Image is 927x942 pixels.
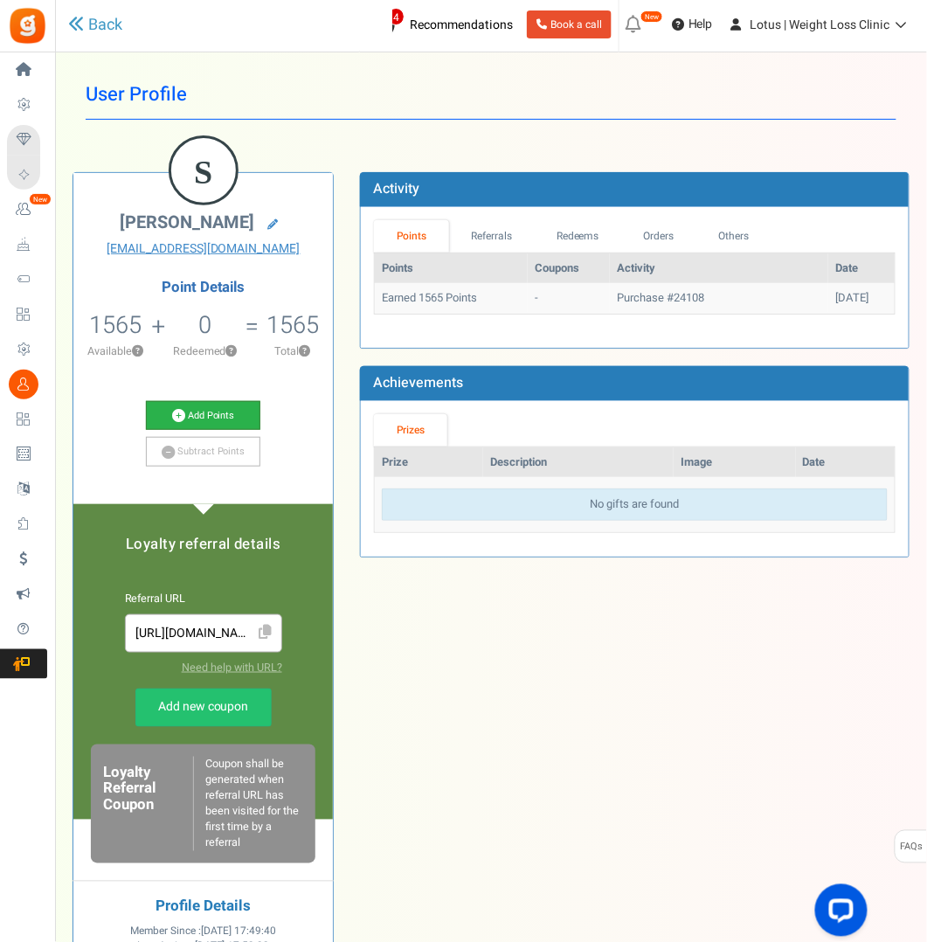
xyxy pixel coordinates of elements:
a: 4 Recommendations [367,10,520,38]
span: [PERSON_NAME] [120,210,254,235]
b: Achievements [373,372,463,393]
h6: Loyalty Referral Coupon [103,765,193,842]
a: New [7,195,47,225]
a: Add Points [146,401,260,431]
h5: 0 [198,312,211,338]
div: No gifts are found [382,488,888,521]
img: Gratisfaction [8,6,47,45]
th: Activity [610,253,828,284]
span: Help [684,16,713,33]
span: Click to Copy [252,618,280,648]
a: Orders [621,220,696,253]
b: Activity [373,178,419,199]
th: Image [674,447,796,478]
h6: Referral URL [125,593,282,606]
em: New [29,193,52,205]
th: Points [375,253,528,284]
th: Date [828,253,895,284]
h5: Loyalty referral details [91,537,315,552]
span: Member Since : [130,925,276,939]
a: Book a call [527,10,612,38]
figcaption: S [171,138,236,206]
button: ? [226,346,238,357]
a: Add new coupon [135,689,272,727]
a: Help [665,10,720,38]
h1: User Profile [86,70,896,120]
span: FAQs [900,831,924,864]
a: Subtract Points [146,437,260,467]
span: 4 [388,8,405,25]
h4: Profile Details [86,899,320,916]
td: Earned 1565 Points [375,283,528,314]
a: Redeems [535,220,622,253]
p: Total [260,343,324,359]
em: New [640,10,663,23]
span: 1565 [90,308,142,343]
td: - [528,283,610,314]
th: Description [483,447,674,478]
div: [DATE] [835,290,888,307]
h5: 1565 [266,312,319,338]
p: Available [82,343,149,359]
a: Points [374,220,449,253]
span: [DATE] 17:49:40 [201,925,276,939]
h4: Point Details [73,280,333,295]
span: Recommendations [410,16,513,34]
button: ? [299,346,310,357]
div: Coupon shall be generated when referral URL has been visited for the first time by a referral [193,757,303,851]
button: ? [133,346,144,357]
th: Prize [375,447,483,478]
a: Need help with URL? [182,660,282,675]
span: Lotus | Weight Loss Clinic [751,16,890,34]
a: Others [696,220,771,253]
a: Referrals [449,220,535,253]
a: Prizes [374,414,447,447]
th: Date [796,447,895,478]
td: Purchase #24108 [610,283,828,314]
p: Redeemed [167,343,243,359]
a: [EMAIL_ADDRESS][DOMAIN_NAME] [86,240,320,258]
th: Coupons [528,253,610,284]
